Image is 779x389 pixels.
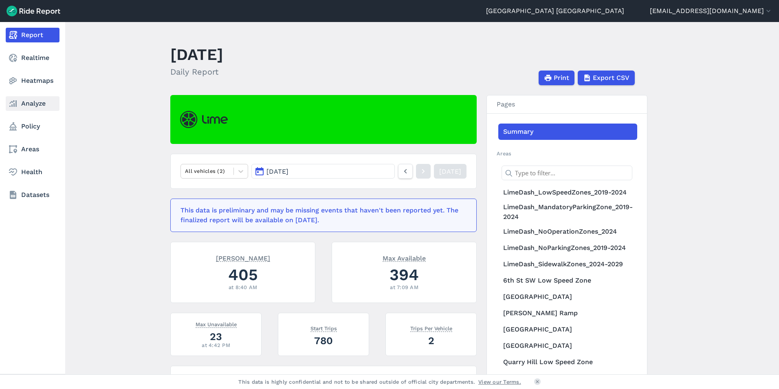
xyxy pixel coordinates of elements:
[539,71,574,85] button: Print
[6,142,59,157] a: Areas
[498,124,637,140] a: Summary
[487,95,647,114] h3: Pages
[478,378,521,386] a: View our Terms.
[216,254,270,262] span: [PERSON_NAME]
[498,256,637,272] a: LimeDash_SidewalkZones_2024-2029
[486,6,624,16] a: [GEOGRAPHIC_DATA] [GEOGRAPHIC_DATA]
[498,184,637,201] a: LimeDash_LowSpeedZones_2019-2024
[554,73,569,83] span: Print
[498,370,637,387] a: RochesterZones.kml+(1).geojson
[498,289,637,305] a: [GEOGRAPHIC_DATA]
[498,354,637,370] a: Quarry Hill Low Speed Zone
[6,188,59,202] a: Datasets
[6,165,59,179] a: Health
[650,6,772,16] button: [EMAIL_ADDRESS][DOMAIN_NAME]
[497,150,637,157] h2: Areas
[288,334,359,348] div: 780
[180,341,251,349] div: at 4:42 PM
[170,66,223,78] h2: Daily Report
[498,201,637,223] a: LimeDash_MandatoryParkingZone_2019-2024
[498,338,637,354] a: [GEOGRAPHIC_DATA]
[180,206,462,225] div: This data is preliminary and may be missing events that haven't been reported yet. The finalized ...
[434,164,467,179] a: [DATE]
[383,254,426,262] span: Max Available
[180,263,305,286] div: 405
[498,223,637,240] a: LimeDash_NoOperationZones_2024
[342,263,467,286] div: 394
[498,272,637,289] a: 6th St SW Low Speed Zone
[498,321,637,338] a: [GEOGRAPHIC_DATA]
[310,324,337,332] span: Start Trips
[6,73,59,88] a: Heatmaps
[196,320,237,328] span: Max Unavailable
[180,111,228,128] img: Lime
[266,168,288,175] span: [DATE]
[180,329,251,344] div: 23
[342,283,467,291] div: at 7:09 AM
[498,305,637,321] a: [PERSON_NAME] Ramp
[593,73,629,83] span: Export CSV
[170,43,223,66] h1: [DATE]
[6,119,59,134] a: Policy
[251,164,395,179] button: [DATE]
[578,71,635,85] button: Export CSV
[502,166,632,180] input: Type to filter...
[6,96,59,111] a: Analyze
[171,366,476,389] h3: Metrics By Area of Interest
[498,240,637,256] a: LimeDash_NoParkingZones_2019-2024
[410,324,452,332] span: Trips Per Vehicle
[6,51,59,65] a: Realtime
[180,283,305,291] div: at 8:40 AM
[396,334,467,348] div: 2
[6,28,59,42] a: Report
[7,6,60,16] img: Ride Report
